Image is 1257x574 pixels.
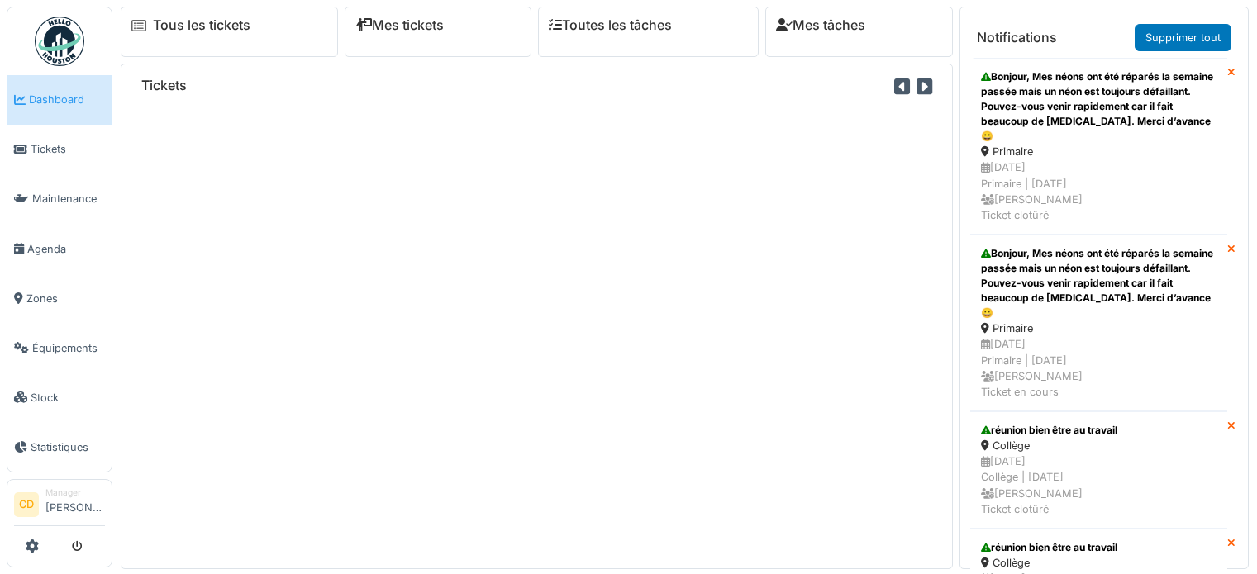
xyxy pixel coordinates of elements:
a: Agenda [7,224,112,273]
span: Agenda [27,241,105,257]
span: Équipements [32,340,105,356]
a: Bonjour, Mes néons ont été réparés la semaine passée mais un néon est toujours défaillant. Pouvez... [970,58,1227,235]
a: réunion bien être au travail Collège [DATE]Collège | [DATE] [PERSON_NAME]Ticket clotûré [970,411,1227,529]
div: Collège [981,438,1217,453]
div: Primaire [981,144,1217,159]
span: Zones [26,291,105,306]
h6: Tickets [141,78,187,93]
span: Dashboard [29,92,105,107]
span: Stock [31,390,105,406]
a: Tickets [7,125,112,174]
img: Badge_color-CXgf-gQk.svg [35,17,84,66]
a: Stock [7,372,112,422]
a: Maintenance [7,174,112,224]
a: CD Manager[PERSON_NAME] [14,486,105,526]
div: Bonjour, Mes néons ont été réparés la semaine passée mais un néon est toujours défaillant. Pouvez... [981,69,1217,144]
span: Maintenance [32,191,105,206]
span: Tickets [31,141,105,157]
a: Mes tickets [355,17,444,33]
div: [DATE] Collège | [DATE] [PERSON_NAME] Ticket clotûré [981,453,1217,517]
a: Dashboard [7,75,112,125]
a: Tous les tickets [153,17,250,33]
a: Supprimer tout [1135,24,1231,51]
div: Primaire [981,320,1217,336]
div: Bonjour, Mes néons ont été réparés la semaine passée mais un néon est toujours défaillant. Pouvez... [981,246,1217,320]
a: Mes tâches [776,17,865,33]
div: réunion bien être au travail [981,423,1217,438]
a: Toutes les tâches [549,17,672,33]
span: Statistiques [31,439,105,455]
a: Zones [7,273,112,323]
li: CD [14,492,39,517]
div: Manager [45,486,105,499]
a: Équipements [7,323,112,372]
div: [DATE] Primaire | [DATE] [PERSON_NAME] Ticket clotûré [981,159,1217,223]
h6: Notifications [977,30,1057,45]
div: réunion bien être au travail [981,540,1217,555]
a: Statistiques [7,422,112,472]
div: [DATE] Primaire | [DATE] [PERSON_NAME] Ticket en cours [981,336,1217,400]
div: Collège [981,555,1217,571]
li: [PERSON_NAME] [45,486,105,522]
a: Bonjour, Mes néons ont été réparés la semaine passée mais un néon est toujours défaillant. Pouvez... [970,235,1227,411]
